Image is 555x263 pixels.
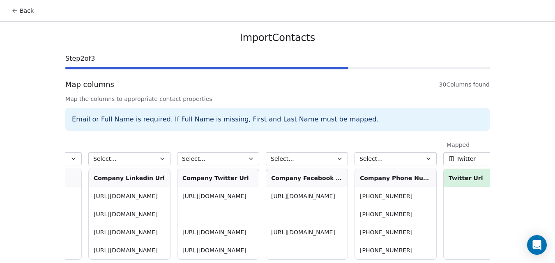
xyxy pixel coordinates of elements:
td: [URL][DOMAIN_NAME] [266,187,348,205]
th: Company Linkedin Url [89,169,170,187]
td: [PHONE_NUMBER] [355,241,436,259]
div: Open Intercom Messenger [527,235,547,255]
td: [PHONE_NUMBER] [355,187,436,205]
span: Select... [359,155,383,163]
td: [URL][DOMAIN_NAME] [177,187,259,205]
td: [PHONE_NUMBER] [355,223,436,241]
span: Mapped [447,141,470,149]
span: Select... [271,155,294,163]
span: Import Contacts [240,32,315,44]
span: Map the columns to appropriate contact properties [65,95,490,103]
td: [URL][DOMAIN_NAME] [266,223,348,241]
span: Map columns [65,79,114,90]
div: Email or Full Name is required. If Full Name is missing, First and Last Name must be mapped. [65,108,490,131]
th: Twitter Url [444,169,525,187]
span: Step 2 of 3 [65,54,490,64]
span: Twitter [456,155,476,163]
span: 30 Columns found [439,80,490,89]
th: Company Phone Numbers [355,169,436,187]
td: [PHONE_NUMBER] [355,205,436,223]
td: [URL][DOMAIN_NAME] [89,223,170,241]
td: [URL][DOMAIN_NAME] [89,187,170,205]
th: Company Twitter Url [177,169,259,187]
button: Back [7,3,39,18]
th: Company Facebook Url [266,169,348,187]
td: [URL][DOMAIN_NAME] [177,223,259,241]
span: Select... [93,155,117,163]
td: [URL][DOMAIN_NAME] [177,241,259,259]
span: Select... [182,155,205,163]
td: [URL][DOMAIN_NAME] [89,241,170,259]
td: [URL][DOMAIN_NAME] [89,205,170,223]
